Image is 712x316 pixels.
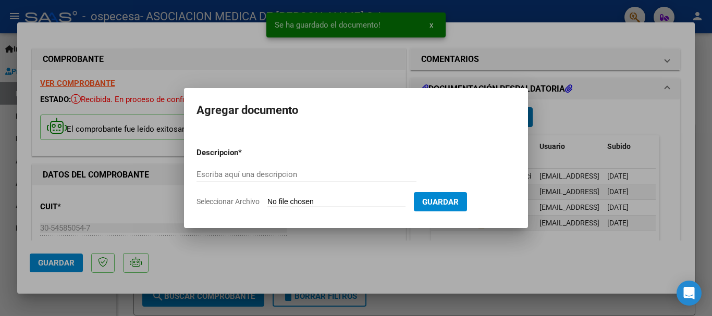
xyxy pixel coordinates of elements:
[197,100,515,120] h2: Agregar documento
[414,192,467,211] button: Guardar
[197,147,292,159] p: Descripcion
[677,281,702,306] div: Open Intercom Messenger
[197,197,260,206] span: Seleccionar Archivo
[422,197,459,207] span: Guardar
